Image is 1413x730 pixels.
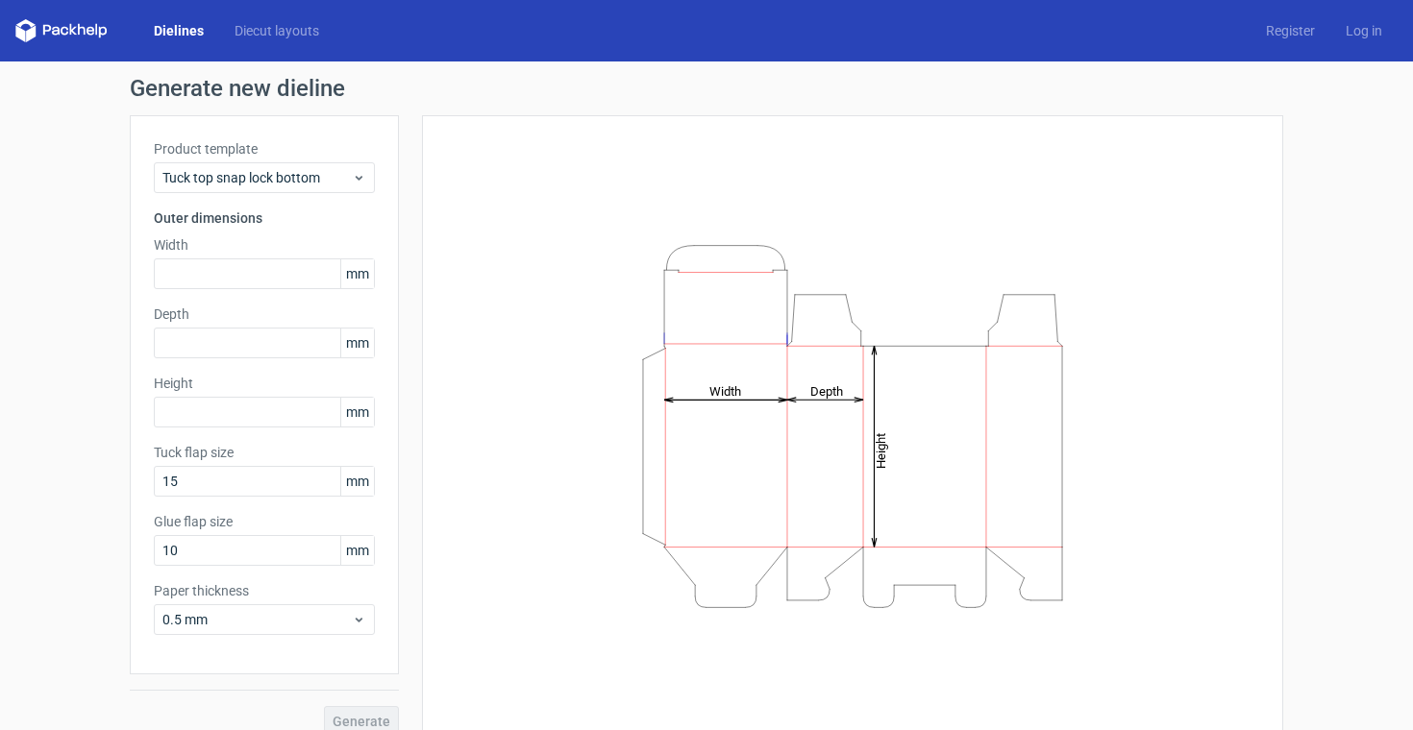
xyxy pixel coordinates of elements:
[154,139,375,158] label: Product template
[1251,21,1330,40] a: Register
[340,398,374,426] span: mm
[219,21,335,40] a: Diecut layouts
[340,328,374,357] span: mm
[154,208,375,228] h3: Outer dimensions
[709,383,741,398] tspan: Width
[340,536,374,565] span: mm
[130,77,1283,100] h1: Generate new dieline
[340,259,374,288] span: mm
[154,235,375,255] label: Width
[154,443,375,462] label: Tuck flap size
[874,432,888,468] tspan: Height
[1330,21,1398,40] a: Log in
[162,168,352,187] span: Tuck top snap lock bottom
[340,467,374,496] span: mm
[138,21,219,40] a: Dielines
[154,374,375,393] label: Height
[162,610,352,629] span: 0.5 mm
[154,512,375,531] label: Glue flap size
[810,383,843,398] tspan: Depth
[154,304,375,324] label: Depth
[154,581,375,600] label: Paper thickness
